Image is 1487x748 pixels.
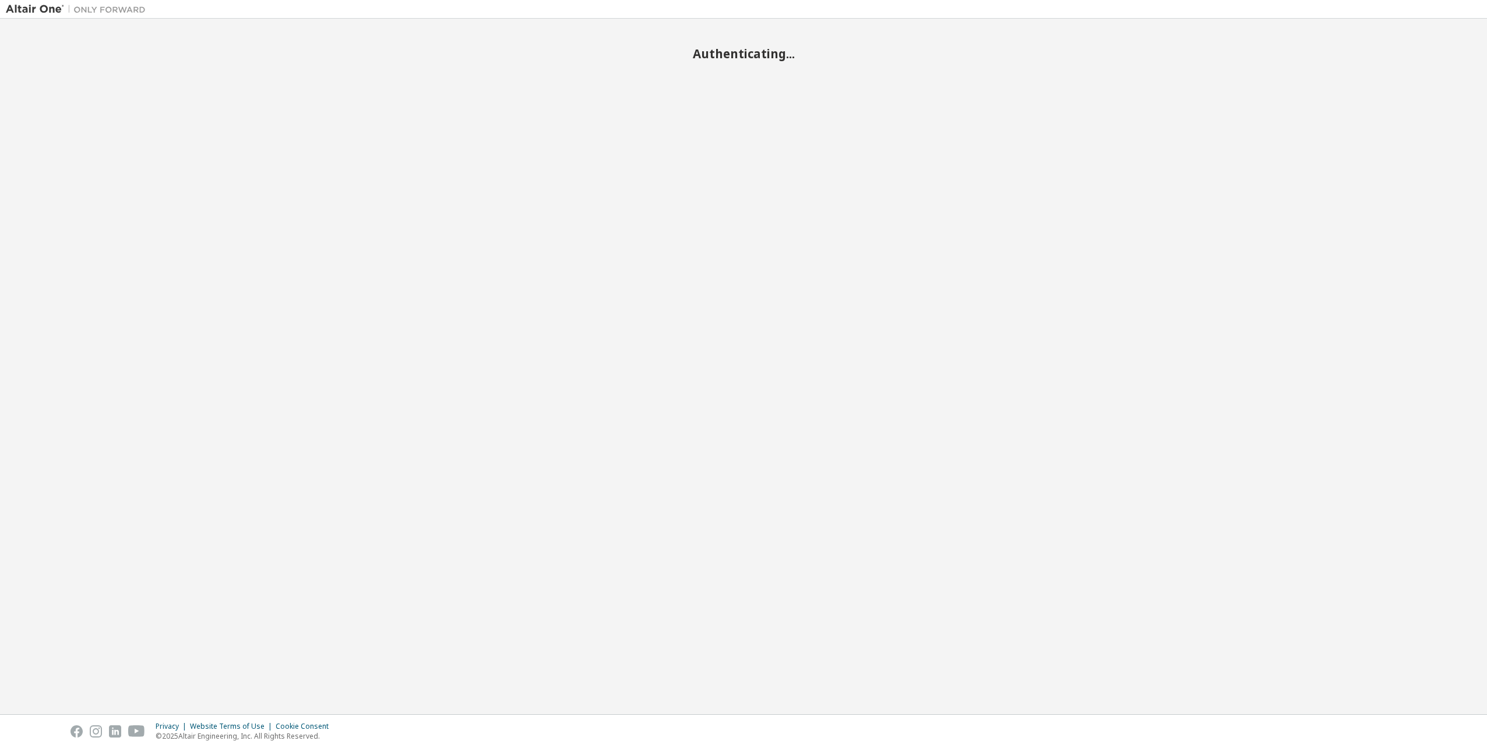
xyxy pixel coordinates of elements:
div: Website Terms of Use [190,722,276,731]
img: youtube.svg [128,725,145,738]
img: linkedin.svg [109,725,121,738]
h2: Authenticating... [6,46,1481,61]
img: Altair One [6,3,151,15]
img: facebook.svg [71,725,83,738]
div: Privacy [156,722,190,731]
img: instagram.svg [90,725,102,738]
p: © 2025 Altair Engineering, Inc. All Rights Reserved. [156,731,336,741]
div: Cookie Consent [276,722,336,731]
